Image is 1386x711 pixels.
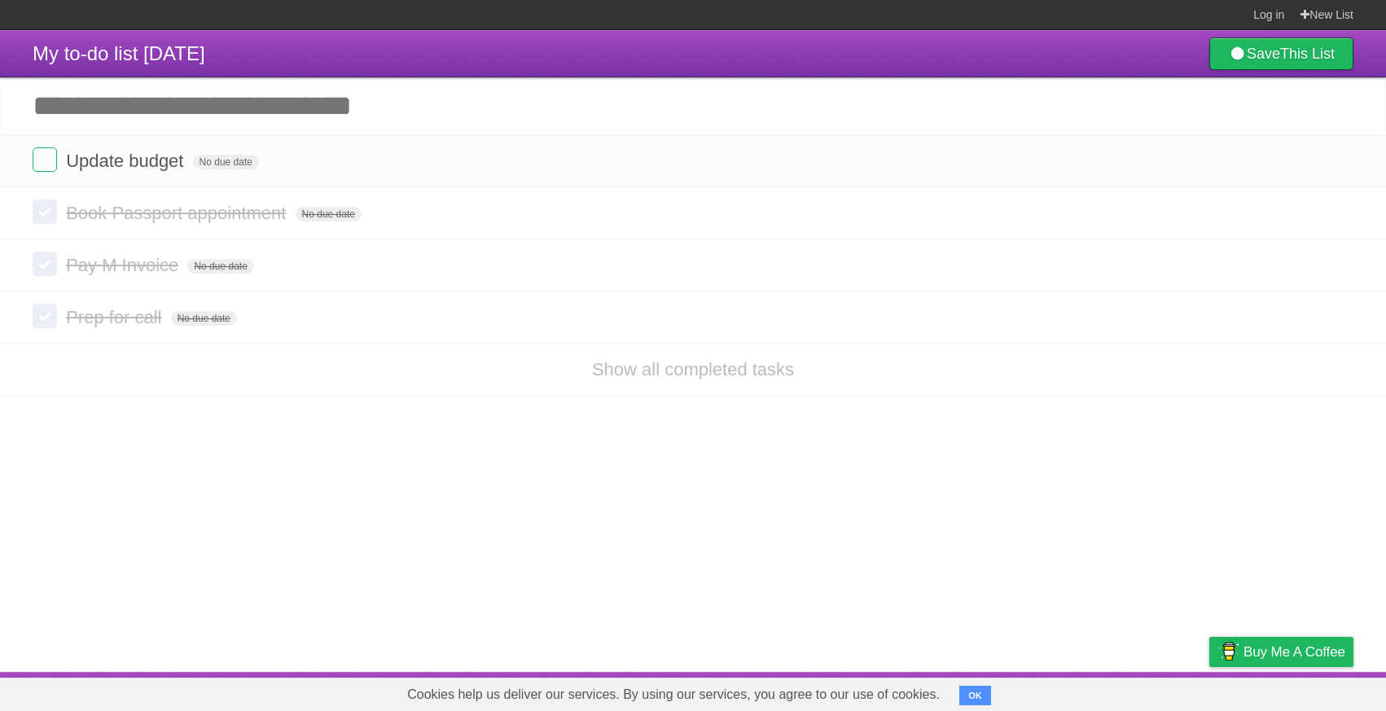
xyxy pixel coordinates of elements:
[33,200,57,224] label: Done
[1217,638,1239,665] img: Buy me a coffee
[1280,46,1335,62] b: This List
[33,42,205,64] span: My to-do list [DATE]
[592,359,794,380] a: Show all completed tasks
[66,255,182,275] span: Pay M Invoice
[187,259,253,274] span: No due date
[193,155,259,169] span: No due date
[1046,676,1112,707] a: Developers
[391,678,956,711] span: Cookies help us deliver our services. By using our services, you agree to our use of cookies.
[1254,147,1285,174] label: Star task
[959,686,991,705] button: OK
[1188,676,1230,707] a: Privacy
[66,151,187,171] span: Update budget
[1209,637,1353,667] a: Buy me a coffee
[1133,676,1169,707] a: Terms
[1251,676,1353,707] a: Suggest a feature
[1209,37,1353,70] a: SaveThis List
[66,203,290,223] span: Book Passport appointment
[33,147,57,172] label: Done
[1243,638,1345,666] span: Buy me a coffee
[33,252,57,276] label: Done
[33,304,57,328] label: Done
[171,311,237,326] span: No due date
[993,676,1027,707] a: About
[66,307,165,327] span: Prep for call
[296,207,362,222] span: No due date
